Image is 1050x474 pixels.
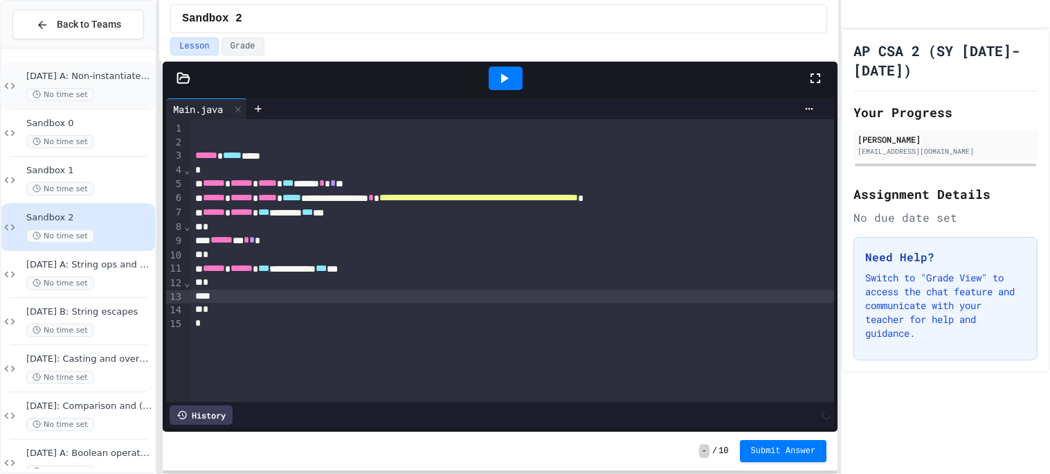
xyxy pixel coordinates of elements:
[26,165,152,177] span: Sandbox 1
[221,37,264,55] button: Grade
[858,133,1033,146] div: [PERSON_NAME]
[166,164,183,177] div: 4
[166,122,183,136] div: 1
[26,182,94,195] span: No time set
[183,164,190,175] span: Fold line
[57,17,121,32] span: Back to Teams
[853,103,1038,122] h2: Your Progress
[26,71,152,82] span: [DATE] A: Non-instantiated classes
[718,446,728,457] span: 10
[166,304,183,317] div: 14
[865,271,1026,340] p: Switch to "Grade View" to access the chat feature and communicate with your teacher for help and ...
[166,290,183,304] div: 13
[170,37,218,55] button: Lesson
[740,440,827,462] button: Submit Answer
[858,146,1033,157] div: [EMAIL_ADDRESS][DOMAIN_NAME]
[166,177,183,192] div: 5
[12,10,144,39] button: Back to Teams
[712,446,717,457] span: /
[853,41,1038,80] h1: AP CSA 2 (SY [DATE]-[DATE])
[26,353,152,365] span: [DATE]: Casting and overflow
[853,209,1038,226] div: No due date set
[166,102,230,116] div: Main.java
[26,259,152,271] span: [DATE] A: String ops and Capital-M Math
[699,444,709,458] span: -
[183,221,190,232] span: Fold line
[26,88,94,101] span: No time set
[166,206,183,220] div: 7
[166,262,183,276] div: 11
[26,448,152,459] span: [DATE] A: Boolean operators
[166,276,183,290] div: 12
[166,249,183,263] div: 10
[26,401,152,412] span: [DATE]: Comparison and (non)equality operators
[170,405,233,425] div: History
[166,191,183,206] div: 6
[26,324,94,337] span: No time set
[26,212,152,224] span: Sandbox 2
[166,220,183,234] div: 8
[26,418,94,431] span: No time set
[26,135,94,148] span: No time set
[751,446,816,457] span: Submit Answer
[166,136,183,150] div: 2
[166,98,247,119] div: Main.java
[26,371,94,384] span: No time set
[26,229,94,243] span: No time set
[166,317,183,331] div: 15
[166,149,183,164] div: 3
[166,234,183,249] div: 9
[853,184,1038,204] h2: Assignment Details
[26,276,94,290] span: No time set
[26,306,152,318] span: [DATE] B: String escapes
[26,118,152,130] span: Sandbox 0
[182,10,242,27] span: Sandbox 2
[183,277,190,288] span: Fold line
[865,249,1026,265] h3: Need Help?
